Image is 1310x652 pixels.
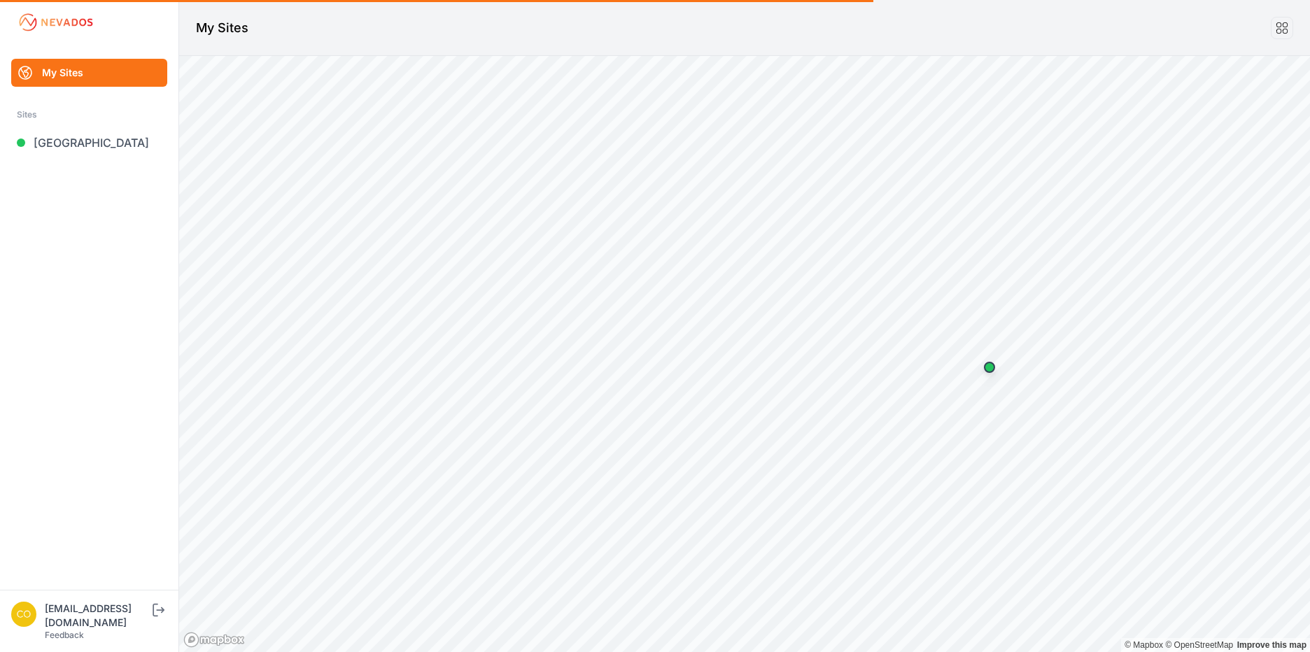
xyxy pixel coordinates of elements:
img: Nevados [17,11,95,34]
div: [EMAIL_ADDRESS][DOMAIN_NAME] [45,602,150,630]
a: OpenStreetMap [1165,640,1233,650]
a: Mapbox logo [183,632,245,648]
div: Map marker [976,353,1003,381]
a: My Sites [11,59,167,87]
h1: My Sites [196,18,248,38]
canvas: Map [179,56,1310,652]
img: controlroomoperator@invenergy.com [11,602,36,627]
a: Map feedback [1237,640,1307,650]
a: [GEOGRAPHIC_DATA] [11,129,167,157]
a: Feedback [45,630,84,640]
div: Sites [17,106,162,123]
a: Mapbox [1125,640,1163,650]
